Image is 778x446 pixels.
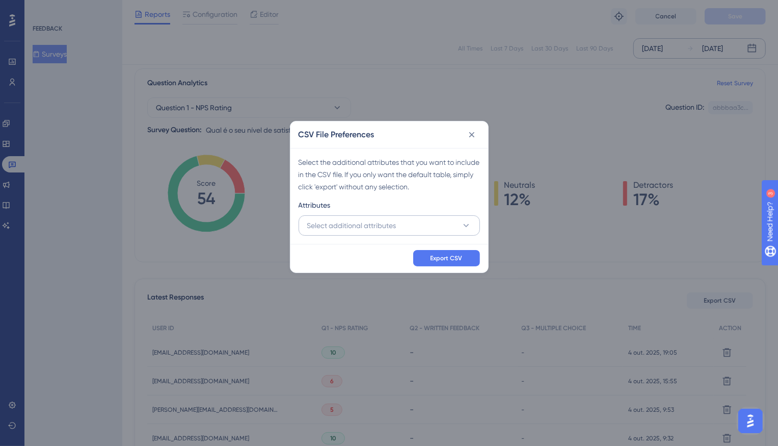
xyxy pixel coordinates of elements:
iframe: UserGuiding AI Assistant Launcher [735,406,766,436]
h2: CSV File Preferences [299,129,374,141]
div: 3 [71,5,74,13]
span: Attributes [299,199,331,211]
span: Export CSV [431,254,463,262]
span: Need Help? [24,3,64,15]
span: Select additional attributes [307,219,396,232]
div: Select the additional attributes that you want to include in the CSV file. If you only want the d... [299,156,480,193]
